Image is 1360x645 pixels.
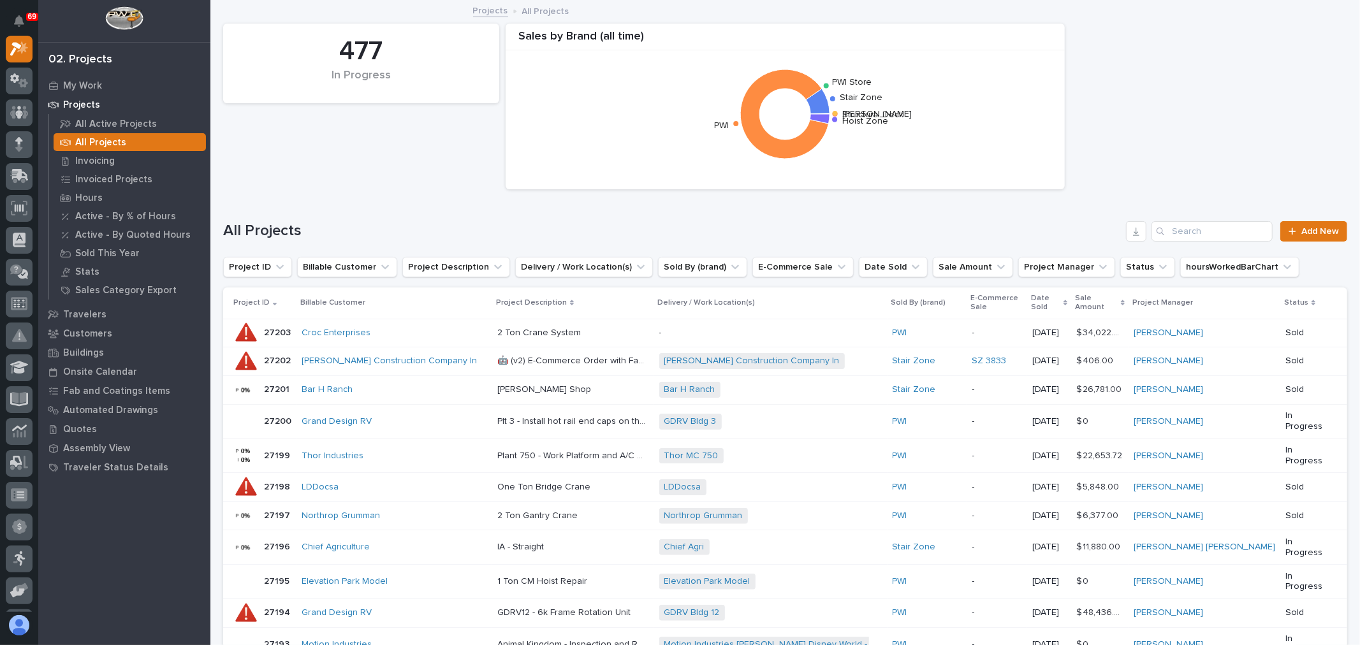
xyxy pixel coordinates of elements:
[63,309,106,321] p: Travelers
[1076,508,1121,521] p: $ 6,377.00
[49,115,210,133] a: All Active Projects
[1285,384,1327,395] p: Sold
[223,502,1347,530] tr: 2719727197 Northrop Grumman 2 Ton Gantry Crane2 Ton Gantry Crane Northrop Grumman PWI -[DATE]$ 6,...
[522,3,569,17] p: All Projects
[515,257,653,277] button: Delivery / Work Location(s)
[664,482,701,493] a: LDDocsa
[972,384,1023,395] p: -
[893,451,907,461] a: PWI
[1285,511,1327,521] p: Sold
[664,356,840,366] a: [PERSON_NAME] Construction Company In
[497,539,546,553] p: IA - Straight
[6,8,33,34] button: Notifications
[63,328,112,340] p: Customers
[302,416,372,427] a: Grand Design RV
[1134,607,1203,618] a: [PERSON_NAME]
[893,607,907,618] a: PWI
[49,133,210,151] a: All Projects
[28,12,36,21] p: 69
[752,257,854,277] button: E-Commerce Sale
[664,384,715,395] a: Bar H Ranch
[302,542,370,553] a: Chief Agriculture
[1032,607,1066,618] p: [DATE]
[497,508,580,521] p: 2 Ton Gantry Crane
[38,95,210,114] a: Projects
[1076,382,1124,395] p: $ 26,781.00
[859,257,928,277] button: Date Sold
[1032,451,1066,461] p: [DATE]
[38,324,210,343] a: Customers
[1032,542,1066,553] p: [DATE]
[506,30,1065,51] div: Sales by Brand (all time)
[972,542,1023,553] p: -
[664,542,705,553] a: Chief Agri
[38,305,210,324] a: Travelers
[63,443,130,454] p: Assembly View
[1032,328,1066,338] p: [DATE]
[972,576,1023,587] p: -
[972,607,1023,618] p: -
[38,362,210,381] a: Onsite Calendar
[658,296,756,310] p: Delivery / Work Location(s)
[264,479,293,493] p: 27198
[971,291,1024,315] p: E-Commerce Sale
[497,353,652,366] p: 🤖 (v2) E-Commerce Order with Fab Item
[264,353,293,366] p: 27202
[714,122,729,131] text: PWI
[75,156,115,167] p: Invoicing
[223,598,1347,627] tr: 2719427194 Grand Design RV GDRV12 - 6k Frame Rotation UnitGDRV12 - 6k Frame Rotation Unit GDRV Bl...
[1285,328,1327,338] p: Sold
[223,404,1347,438] tr: 2720027200 Grand Design RV Plt 3 - Install hot rail end caps on the 5 systems & lights/sirens on ...
[1032,576,1066,587] p: [DATE]
[497,448,652,461] p: Plant 750 - Work Platform and A/C Conveyor Relocation
[1285,445,1327,467] p: In Progress
[49,170,210,188] a: Invoiced Projects
[75,192,103,204] p: Hours
[38,381,210,400] a: Fab and Coatings Items
[664,416,717,427] a: GDRV Bldg 3
[49,263,210,280] a: Stats
[223,530,1347,565] tr: 2719627196 Chief Agriculture IA - StraightIA - Straight Chief Agri Stair Zone -[DATE]$ 11,880.00$...
[1285,356,1327,366] p: Sold
[245,69,478,96] div: In Progress
[302,451,363,461] a: Thor Industries
[664,451,719,461] a: Thor MC 750
[49,207,210,225] a: Active - By % of Hours
[497,605,633,618] p: GDRV12 - 6k Frame Rotation Unit
[1018,257,1115,277] button: Project Manager
[302,384,353,395] a: Bar H Ranch
[473,3,508,17] a: Projects
[664,576,750,587] a: Elevation Park Model
[1076,605,1126,618] p: $ 48,436.03
[893,384,936,395] a: Stair Zone
[223,473,1347,502] tr: 2719827198 LDDocsa One Ton Bridge CraneOne Ton Bridge Crane LDDocsa PWI -[DATE]$ 5,848.00$ 5,848....
[497,325,583,338] p: 2 Ton Crane System
[63,386,170,397] p: Fab and Coatings Items
[63,462,168,474] p: Traveler Status Details
[1134,482,1203,493] a: [PERSON_NAME]
[264,574,292,587] p: 27195
[302,511,380,521] a: Northrop Grumman
[264,414,294,427] p: 27200
[1134,542,1275,553] a: [PERSON_NAME] [PERSON_NAME]
[659,328,882,338] p: -
[842,117,888,126] text: Hoist Zone
[1075,291,1117,315] p: Sale Amount
[664,607,720,618] a: GDRV Bldg 12
[1120,257,1175,277] button: Status
[972,482,1023,493] p: -
[264,508,293,521] p: 27197
[1134,328,1203,338] a: [PERSON_NAME]
[75,229,191,241] p: Active - By Quoted Hours
[264,325,293,338] p: 27203
[245,36,478,68] div: 477
[63,80,102,92] p: My Work
[1032,416,1066,427] p: [DATE]
[223,257,292,277] button: Project ID
[1134,451,1203,461] a: [PERSON_NAME]
[302,356,477,366] a: [PERSON_NAME] Construction Company In
[1032,511,1066,521] p: [DATE]
[1032,384,1066,395] p: [DATE]
[893,482,907,493] a: PWI
[38,343,210,362] a: Buildings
